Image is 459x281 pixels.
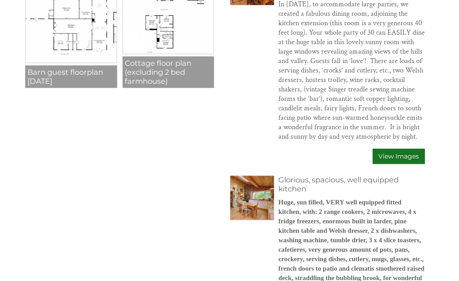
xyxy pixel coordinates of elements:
img: Glorious, spacious, well equipped kitchen [230,176,274,220]
h3: Barn guest floorplan [DATE] [25,65,117,88]
h3: Glorious, spacious, well equipped kitchen [278,175,425,193]
h3: Cottage floor plan (excluding 2 bed farmhouse) [123,56,214,88]
a: View Images [373,149,425,164]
